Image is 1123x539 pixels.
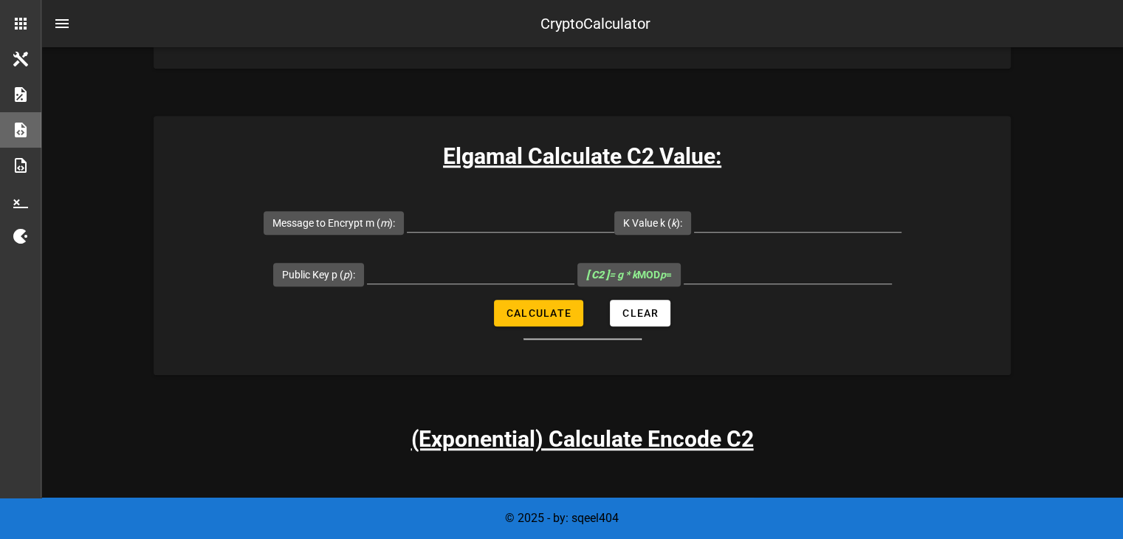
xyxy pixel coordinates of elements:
[282,267,355,282] label: Public Key p ( ):
[272,216,395,230] label: Message to Encrypt m ( ):
[506,307,571,319] span: Calculate
[540,13,650,35] div: CryptoCalculator
[380,217,389,229] i: m
[610,300,670,326] button: Clear
[671,217,676,229] i: k
[494,300,583,326] button: Calculate
[586,269,637,281] i: = g * k
[623,216,682,230] label: K Value k ( ):
[154,140,1011,173] h3: Elgamal Calculate C2 Value:
[343,269,349,281] i: p
[622,307,659,319] span: Clear
[411,422,754,456] h3: (Exponential) Calculate Encode C2
[586,269,672,281] span: MOD =
[586,269,609,281] b: [ C2 ]
[505,511,619,525] span: © 2025 - by: sqeel404
[44,6,80,41] button: nav-menu-toggle
[660,269,666,281] i: p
